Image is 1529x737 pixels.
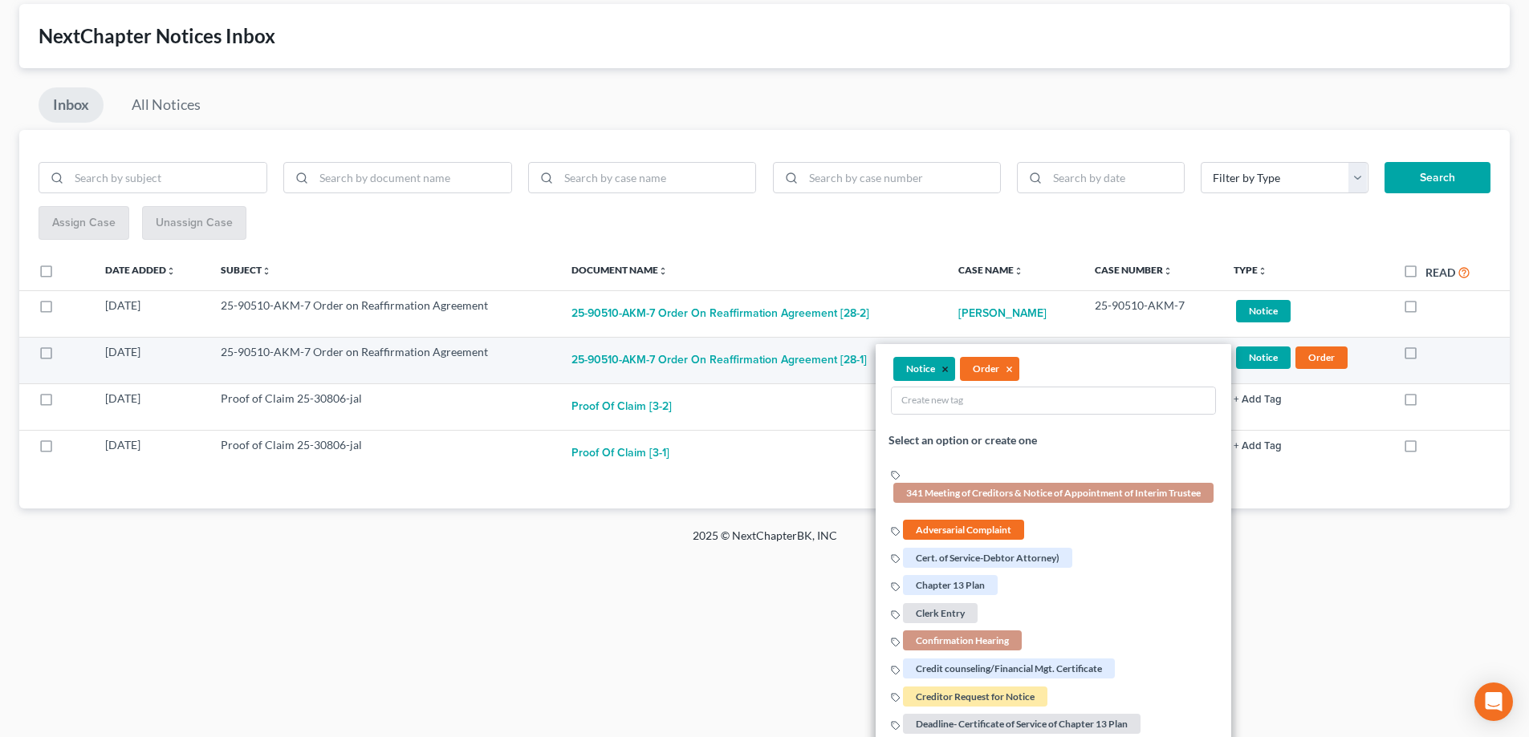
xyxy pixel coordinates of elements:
a: Cert. of Service-Debtor Attorney) [891,550,1075,564]
button: + Add Tag [1234,395,1282,405]
span: Confirmation Hearing [903,631,1022,651]
a: Notice [1234,298,1378,324]
td: 25-90510-AKM-7 Order on Reaffirmation Agreement [208,290,559,337]
a: Document Nameunfold_more [571,264,668,276]
i: unfold_more [262,266,271,276]
a: Chapter 13 Plan [891,578,1000,592]
div: 2025 © NextChapterBK, INC [307,528,1222,557]
span: Cert. of Service-Debtor Attorney) [903,548,1072,568]
div: NextChapter Notices Inbox [39,23,1490,49]
a: Date Addedunfold_more [105,264,176,276]
a: + Add Tag [1234,391,1378,407]
span: Chapter 13 Plan [903,576,998,596]
button: Search [1385,162,1490,194]
a: + Add Tag [1234,437,1378,453]
button: × [1006,362,1013,377]
li: Notice [893,357,955,381]
span: Notice [1236,346,1291,368]
input: Create new tag [892,387,1215,414]
input: Search by subject [69,163,266,193]
td: Proof of Claim 25-30806-jal [208,383,559,430]
a: Creditor Request for Notice [891,689,1050,703]
td: Proof of Claim 25-30806-jal [208,430,559,476]
i: unfold_more [1258,266,1267,276]
a: Case Numberunfold_more [1095,264,1173,276]
td: [DATE] [92,337,208,383]
a: Clerk Entry [891,605,980,619]
a: All Notices [117,87,215,123]
div: Open Intercom Messenger [1474,682,1513,721]
a: Confirmation Hearing [891,634,1024,647]
button: Proof of Claim [3-2] [571,391,672,423]
li: Select an option or create one [876,422,1231,460]
button: + Add Tag [1234,441,1282,452]
td: 25-90510-AKM-7 [1082,337,1220,383]
span: 341 Meeting of Creditors & Notice of Appointment of Interim Trustee [893,484,1214,504]
label: Read [1425,264,1455,281]
i: unfold_more [1014,266,1023,276]
a: Typeunfold_more [1234,264,1267,276]
i: unfold_more [1163,266,1173,276]
input: Search by document name [314,163,511,193]
a: Deadline- Certificate of Service of Chapter 13 Plan [891,717,1143,731]
td: [DATE] [92,430,208,476]
td: [DATE] [92,290,208,337]
a: Credit counseling/Financial Mgt. Certificate [891,661,1117,674]
i: unfold_more [166,266,176,276]
a: Adversarial Complaint [891,522,1027,536]
span: Clerk Entry [903,603,978,623]
a: Subjectunfold_more [221,264,271,276]
span: Creditor Request for Notice [903,686,1047,707]
a: [PERSON_NAME] [958,298,1047,330]
span: Adversarial Complaint [903,520,1024,540]
span: Notice [1236,300,1291,322]
input: Search by case number [803,163,1001,193]
li: Order [960,357,1019,381]
a: 341 Meeting of Creditors & Notice of Appointment of Interim Trustee [891,467,1216,500]
td: 25-90510-AKM-7 [1082,290,1220,337]
td: [DATE] [92,383,208,430]
a: Inbox [39,87,104,123]
button: 25-90510-AKM-7 Order on Reaffirmation Agreement [28-1] [571,344,867,376]
span: Deadline- Certificate of Service of Chapter 13 Plan [903,715,1141,735]
button: 25-90510-AKM-7 Order on Reaffirmation Agreement [28-2] [571,298,869,330]
button: × [941,362,949,377]
button: Proof of Claim [3-1] [571,437,669,469]
a: NoticeOrder [1234,344,1378,371]
i: unfold_more [658,266,668,276]
input: Search by date [1047,163,1184,193]
a: Case Nameunfold_more [958,264,1023,276]
td: 25-90510-AKM-7 Order on Reaffirmation Agreement [208,337,559,383]
span: Order [1295,346,1348,368]
input: Search by case name [559,163,756,193]
span: Credit counseling/Financial Mgt. Certificate [903,658,1115,678]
